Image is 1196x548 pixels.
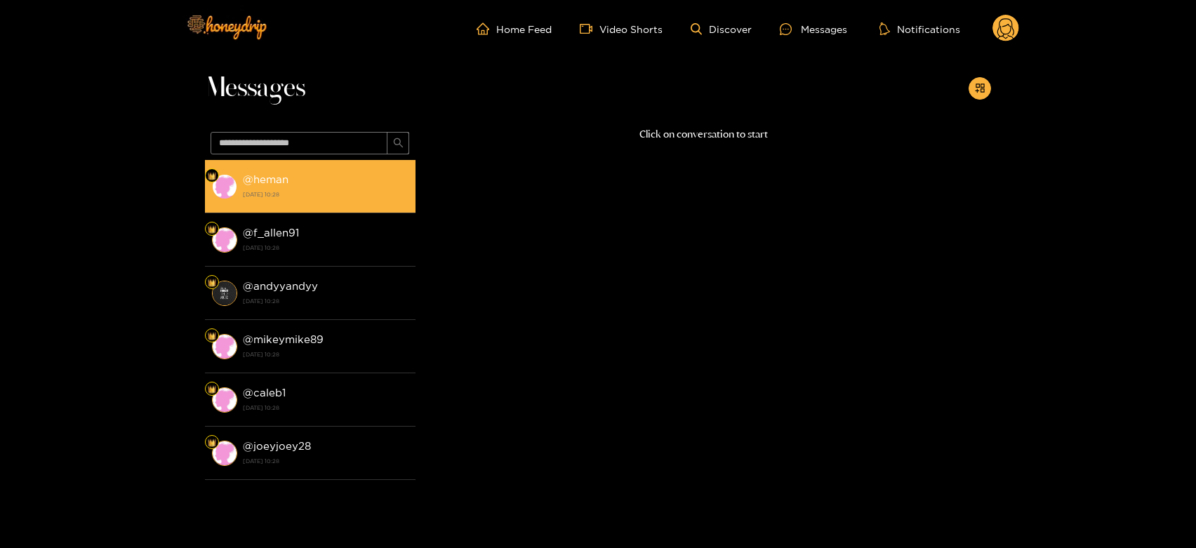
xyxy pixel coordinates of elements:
[243,227,299,239] strong: @ f_allen91
[205,72,305,105] span: Messages
[975,83,985,95] span: appstore-add
[212,174,237,199] img: conversation
[208,385,216,394] img: Fan Level
[208,172,216,180] img: Fan Level
[212,227,237,253] img: conversation
[387,132,409,154] button: search
[477,22,496,35] span: home
[477,22,552,35] a: Home Feed
[243,401,408,414] strong: [DATE] 10:28
[969,77,991,100] button: appstore-add
[780,21,847,37] div: Messages
[580,22,663,35] a: Video Shorts
[208,279,216,287] img: Fan Level
[243,173,288,185] strong: @ heman
[212,387,237,413] img: conversation
[208,332,216,340] img: Fan Level
[243,295,408,307] strong: [DATE] 10:28
[212,281,237,306] img: conversation
[416,126,991,142] p: Click on conversation to start
[691,23,752,35] a: Discover
[243,387,286,399] strong: @ caleb1
[243,455,408,467] strong: [DATE] 10:28
[580,22,599,35] span: video-camera
[875,22,964,36] button: Notifications
[208,439,216,447] img: Fan Level
[212,441,237,466] img: conversation
[393,138,404,149] span: search
[212,334,237,359] img: conversation
[208,225,216,234] img: Fan Level
[243,241,408,254] strong: [DATE] 10:28
[243,188,408,201] strong: [DATE] 10:28
[243,348,408,361] strong: [DATE] 10:28
[243,333,324,345] strong: @ mikeymike89
[243,440,311,452] strong: @ joeyjoey28
[243,280,318,292] strong: @ andyyandyy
